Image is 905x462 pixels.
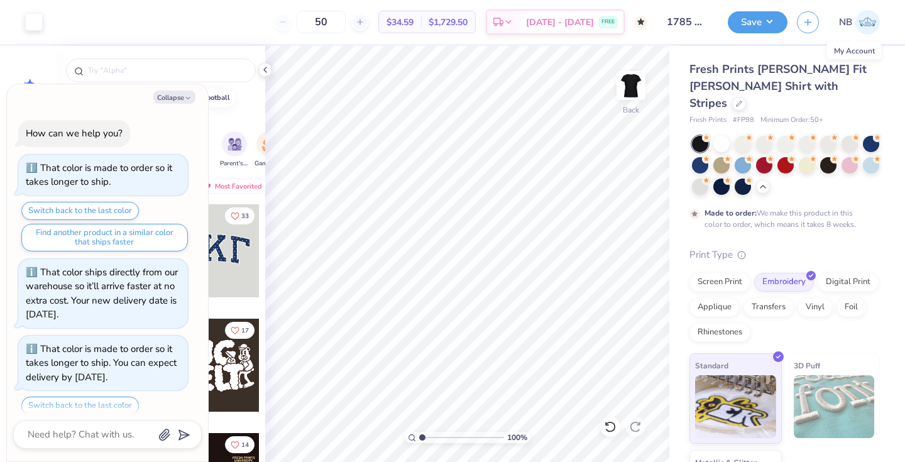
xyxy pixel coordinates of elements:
[203,94,230,101] div: football
[21,224,188,251] button: Find another product in a similar color that ships faster
[220,159,249,168] span: Parent's Weekend
[760,115,823,126] span: Minimum Order: 50 +
[695,359,728,372] span: Standard
[87,64,248,77] input: Try "Alpha"
[705,208,757,218] strong: Made to order:
[705,207,859,230] div: We make this product in this color to order, which means it takes 8 weeks.
[225,322,255,339] button: Like
[827,42,882,60] div: My Account
[618,73,644,98] img: Back
[657,9,718,35] input: Untitled Design
[623,104,639,116] div: Back
[255,159,283,168] span: Game Day
[262,137,277,151] img: Game Day Image
[241,442,249,448] span: 14
[228,137,242,151] img: Parent's Weekend Image
[197,179,268,194] div: Most Favorited
[26,266,178,321] div: That color ships directly from our warehouse so it’ll arrive faster at no extra cost. Your new de...
[689,115,727,126] span: Fresh Prints
[255,131,283,168] button: filter button
[689,273,750,292] div: Screen Print
[689,248,880,262] div: Print Type
[794,359,820,372] span: 3D Puff
[429,16,468,29] span: $1,729.50
[601,18,615,26] span: FREE
[220,131,249,168] div: filter for Parent's Weekend
[387,16,414,29] span: $34.59
[689,298,740,317] div: Applique
[728,11,787,33] button: Save
[855,10,880,35] img: Naomi Buckmelter
[689,323,750,342] div: Rhinestones
[297,11,346,33] input: – –
[839,10,880,35] a: NB
[241,213,249,219] span: 33
[153,91,195,104] button: Collapse
[798,298,833,317] div: Vinyl
[695,375,776,438] img: Standard
[225,436,255,453] button: Like
[689,62,867,111] span: Fresh Prints [PERSON_NAME] Fit [PERSON_NAME] Shirt with Stripes
[21,397,139,415] button: Switch back to the last color
[743,298,794,317] div: Transfers
[184,89,236,107] button: football
[733,115,754,126] span: # FP98
[836,298,866,317] div: Foil
[818,273,879,292] div: Digital Print
[21,202,139,220] button: Switch back to the last color
[225,207,255,224] button: Like
[26,343,177,383] div: That color is made to order so it takes longer to ship. You can expect delivery by [DATE].
[526,16,594,29] span: [DATE] - [DATE]
[754,273,814,292] div: Embroidery
[794,375,875,438] img: 3D Puff
[255,131,283,168] div: filter for Game Day
[507,432,527,443] span: 100 %
[26,162,172,189] div: That color is made to order so it takes longer to ship.
[26,127,123,140] div: How can we help you?
[839,15,852,30] span: NB
[220,131,249,168] button: filter button
[241,327,249,334] span: 17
